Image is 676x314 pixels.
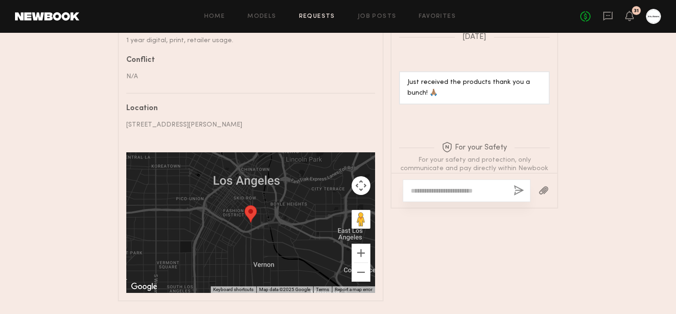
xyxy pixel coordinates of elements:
[352,210,370,229] button: Drag Pegman onto the map to open Street View
[126,105,368,112] div: Location
[126,120,368,130] div: [STREET_ADDRESS][PERSON_NAME]
[442,142,507,154] span: For your Safety
[126,72,368,82] div: N/A
[299,14,335,20] a: Requests
[129,281,160,293] a: Open this area in Google Maps (opens a new window)
[129,281,160,293] img: Google
[634,8,639,14] div: 31
[316,287,329,292] a: Terms
[399,156,550,173] div: For your safety and protection, only communicate and pay directly within Newbook
[462,33,486,41] span: [DATE]
[247,14,276,20] a: Models
[213,286,253,293] button: Keyboard shortcuts
[335,287,372,292] a: Report a map error
[126,57,368,64] div: Conflict
[204,14,225,20] a: Home
[352,263,370,282] button: Zoom out
[358,14,397,20] a: Job Posts
[352,244,370,262] button: Zoom in
[259,287,310,292] span: Map data ©2025 Google
[419,14,456,20] a: Favorites
[126,36,368,45] div: 1 year digital, print, retailer usage.
[352,176,370,195] button: Map camera controls
[407,77,541,99] div: Just received the products thank you a bunch! 🙏🏽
